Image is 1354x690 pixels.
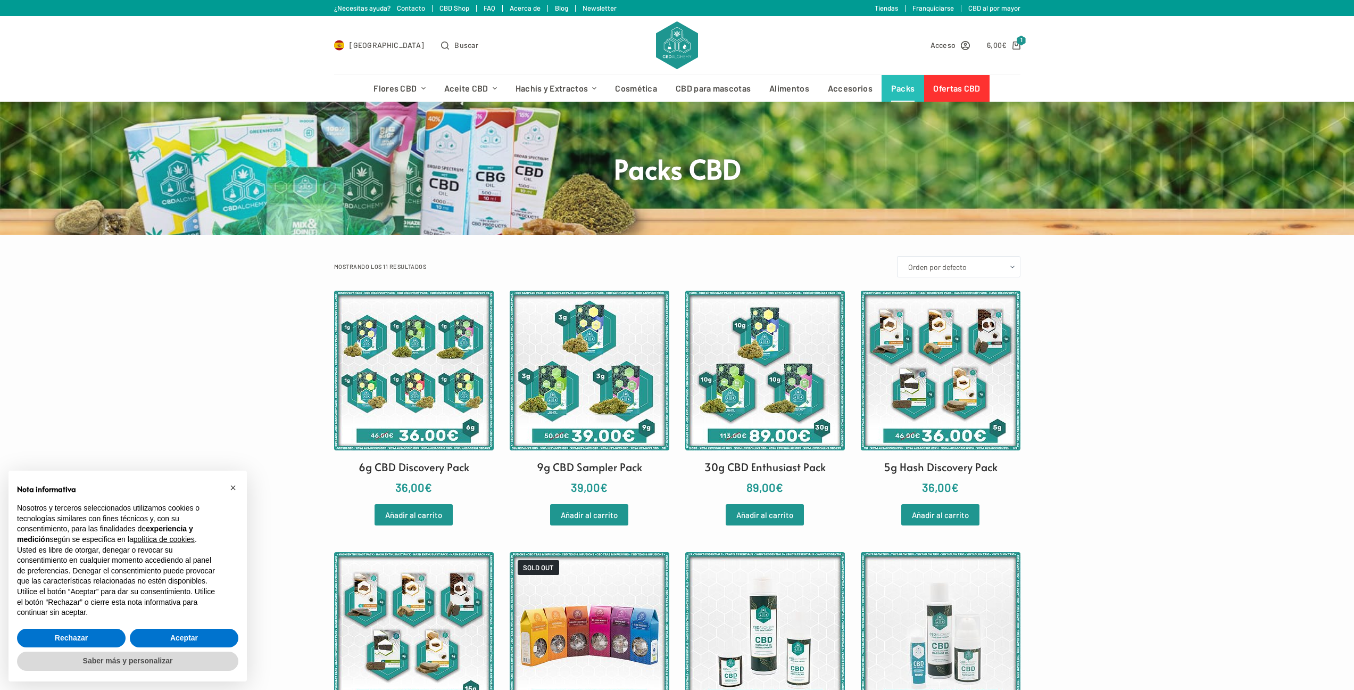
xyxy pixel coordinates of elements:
a: Añade “30g CBD Enthusiast Pack” a tu carrito [726,504,804,525]
a: Hachís y Extractos [506,75,606,102]
select: Pedido de la tienda [897,256,1020,277]
h2: 5g Hash Discovery Pack [884,459,998,475]
a: Tiendas [875,4,898,12]
bdi: 36,00 [922,480,959,494]
a: Añade “6g CBD Discovery Pack” a tu carrito [375,504,453,525]
img: ES Flag [334,40,345,51]
bdi: 36,00 [395,480,432,494]
h2: 9g CBD Sampler Pack [537,459,642,475]
span: € [951,480,959,494]
a: Packs [882,75,924,102]
a: Aceite CBD [435,75,506,102]
strong: experiencia y medición [17,524,193,544]
span: × [230,482,236,494]
a: Alimentos [760,75,819,102]
a: CBD para mascotas [667,75,760,102]
a: Cosmética [606,75,667,102]
a: Añade “5g Hash Discovery Pack” a tu carrito [901,504,979,525]
h1: Packs CBD [478,151,877,186]
a: 5g Hash Discovery Pack 36,00€ [861,291,1020,497]
p: Usted es libre de otorgar, denegar o revocar su consentimiento en cualquier momento accediendo al... [17,545,221,587]
bdi: 89,00 [746,480,783,494]
span: € [600,480,608,494]
a: FAQ [484,4,495,12]
nav: Menú de cabecera [364,75,990,102]
span: € [776,480,783,494]
h2: 6g CBD Discovery Pack [359,459,469,475]
a: Añade “9g CBD Sampler Pack” a tu carrito [550,504,628,525]
a: ¿Necesitas ayuda? Contacto [334,4,425,12]
h2: 30g CBD Enthusiast Pack [704,459,826,475]
img: CBD Alchemy [656,21,697,69]
p: Utilice el botón “Aceptar” para dar su consentimiento. Utilice el botón “Rechazar” o cierre esta ... [17,587,221,618]
span: Buscar [454,39,478,51]
a: CBD Shop [439,4,469,12]
span: 1 [1017,36,1026,46]
a: CBD al por mayor [968,4,1020,12]
a: 30g CBD Enthusiast Pack 89,00€ [685,291,845,497]
a: Franquiciarse [912,4,954,12]
a: Blog [555,4,568,12]
button: Abrir formulario de búsqueda [441,39,478,51]
span: Acceso [931,39,956,51]
a: Flores CBD [364,75,435,102]
span: € [425,480,432,494]
span: [GEOGRAPHIC_DATA] [350,39,424,51]
p: Nosotros y terceros seleccionados utilizamos cookies o tecnologías similares con fines técnicos y... [17,503,221,545]
span: € [1002,40,1007,50]
button: Cerrar esta nota informativa [225,479,242,496]
a: política de cookies [134,535,195,544]
a: 6g CBD Discovery Pack 36,00€ [334,291,494,497]
h2: Nota informativa [17,483,221,495]
a: Ofertas CBD [924,75,990,102]
button: Saber más y personalizar [17,652,238,671]
a: Acceso [931,39,970,51]
a: Carro de compra [987,39,1020,51]
a: Acerca de [510,4,541,12]
a: Select Country [334,39,425,51]
button: Rechazar [17,629,126,648]
a: 9g CBD Sampler Pack 39,00€ [510,291,669,497]
bdi: 6,00 [987,40,1007,50]
button: Aceptar [130,629,238,648]
bdi: 39,00 [571,480,608,494]
p: Mostrando los 11 resultados [334,262,427,272]
a: Newsletter [583,4,617,12]
span: SOLD OUT [518,560,559,575]
a: Accesorios [818,75,882,102]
